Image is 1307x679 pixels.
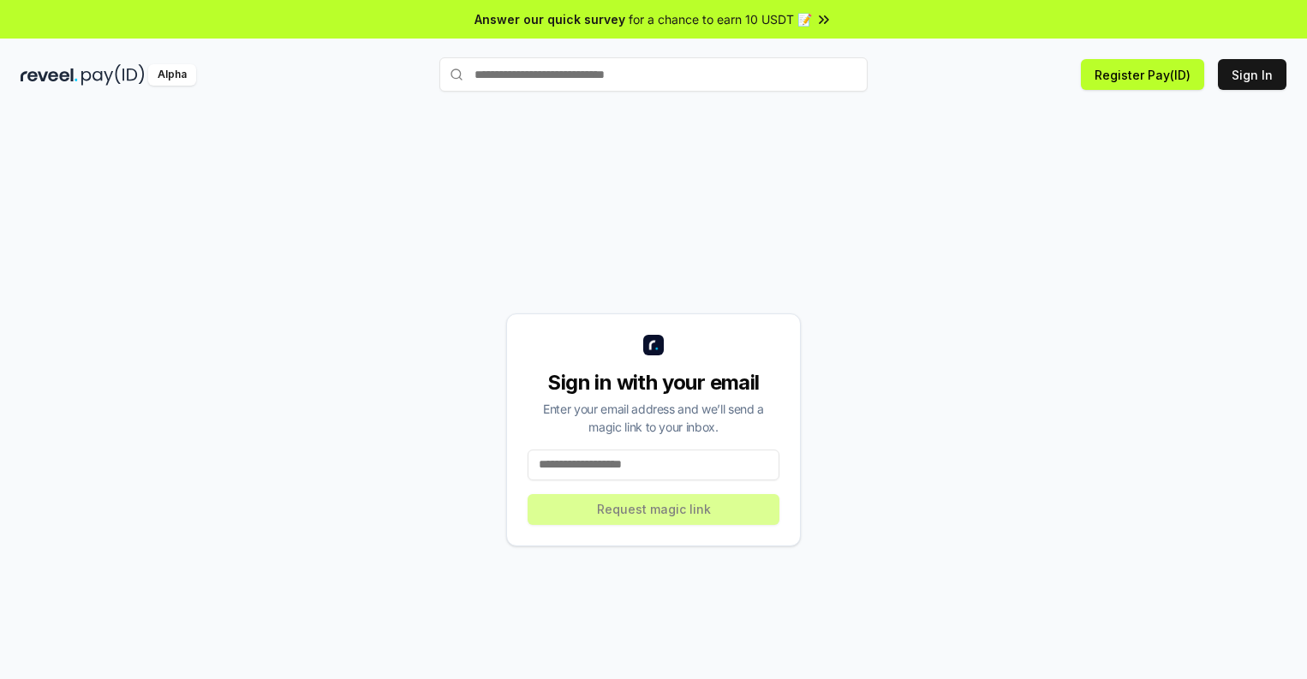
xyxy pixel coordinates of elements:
button: Register Pay(ID) [1081,59,1204,90]
div: Enter your email address and we’ll send a magic link to your inbox. [528,400,779,436]
span: Answer our quick survey [474,10,625,28]
div: Alpha [148,64,196,86]
img: logo_small [643,335,664,355]
span: for a chance to earn 10 USDT 📝 [629,10,812,28]
img: pay_id [81,64,145,86]
button: Sign In [1218,59,1286,90]
img: reveel_dark [21,64,78,86]
div: Sign in with your email [528,369,779,396]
